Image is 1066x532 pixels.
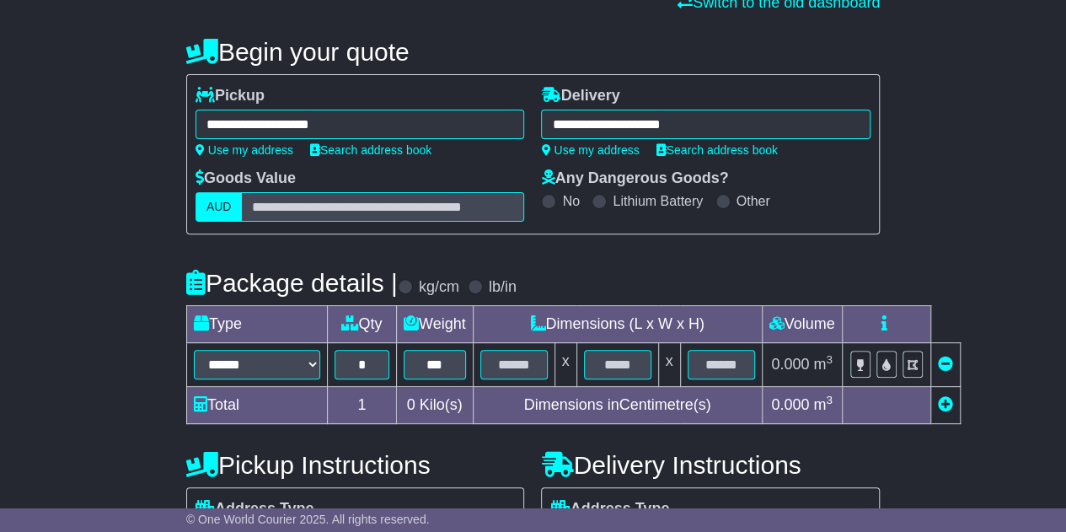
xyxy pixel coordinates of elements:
[762,306,842,343] td: Volume
[658,343,680,387] td: x
[541,451,880,479] h4: Delivery Instructions
[613,193,703,209] label: Lithium Battery
[473,306,762,343] td: Dimensions (L x W x H)
[938,356,953,373] a: Remove this item
[196,500,314,519] label: Address Type
[554,343,576,387] td: x
[186,451,525,479] h4: Pickup Instructions
[327,306,396,343] td: Qty
[186,38,880,66] h4: Begin your quote
[489,278,517,297] label: lb/in
[186,387,327,424] td: Total
[771,396,809,413] span: 0.000
[813,356,833,373] span: m
[737,193,770,209] label: Other
[938,396,953,413] a: Add new item
[196,169,296,188] label: Goods Value
[396,306,473,343] td: Weight
[656,143,778,157] a: Search address book
[541,143,639,157] a: Use my address
[407,396,415,413] span: 0
[813,396,833,413] span: m
[196,192,243,222] label: AUD
[310,143,431,157] a: Search address book
[541,87,619,105] label: Delivery
[196,87,265,105] label: Pickup
[562,193,579,209] label: No
[826,394,833,406] sup: 3
[826,353,833,366] sup: 3
[541,169,728,188] label: Any Dangerous Goods?
[396,387,473,424] td: Kilo(s)
[327,387,396,424] td: 1
[186,306,327,343] td: Type
[186,513,430,526] span: © One World Courier 2025. All rights reserved.
[550,500,669,519] label: Address Type
[419,278,459,297] label: kg/cm
[196,143,293,157] a: Use my address
[771,356,809,373] span: 0.000
[186,269,398,297] h4: Package details |
[473,387,762,424] td: Dimensions in Centimetre(s)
